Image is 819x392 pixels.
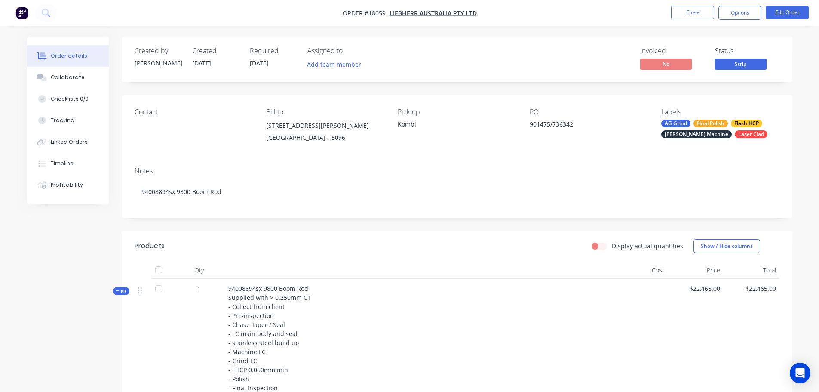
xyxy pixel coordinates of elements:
div: [STREET_ADDRESS][PERSON_NAME] [266,120,384,132]
div: Kombi [398,120,515,129]
span: [DATE] [250,59,269,67]
a: Liebherr Australia Pty Ltd [390,9,477,17]
button: Checklists 0/0 [27,88,109,110]
label: Display actual quantities [612,241,683,250]
span: Order #18059 - [343,9,390,17]
div: Open Intercom Messenger [790,363,810,383]
div: Price [668,262,724,279]
div: 94008894sx 9800 Boom Rod [135,179,779,205]
div: Bill to [266,108,384,116]
div: Timeline [51,160,74,167]
div: Linked Orders [51,138,88,146]
button: Edit Order [766,6,809,19]
div: Flash HCP [731,120,762,127]
img: Factory [15,6,28,19]
button: Profitability [27,174,109,196]
span: Strip [715,59,767,69]
div: Status [715,47,779,55]
div: Laser Clad [735,130,767,138]
span: 1 [197,284,201,293]
div: 901475/736342 [530,120,637,132]
span: [DATE] [192,59,211,67]
button: Strip [715,59,767,71]
div: Pick up [398,108,515,116]
div: [PERSON_NAME] [135,59,182,68]
button: Linked Orders [27,131,109,153]
button: Options [718,6,761,20]
div: Labels [661,108,779,116]
div: Checklists 0/0 [51,95,89,103]
div: AG Grind [661,120,690,127]
div: Invoiced [640,47,705,55]
span: No [640,59,692,69]
div: Contact [135,108,252,116]
div: Total [724,262,779,279]
button: Order details [27,45,109,67]
button: Close [671,6,714,19]
div: Created by [135,47,182,55]
div: Products [135,241,165,251]
div: PO [530,108,647,116]
span: $22,465.00 [727,284,776,293]
div: Profitability [51,181,83,189]
div: Order details [51,52,87,60]
div: Collaborate [51,74,85,81]
span: $22,465.00 [671,284,720,293]
div: Required [250,47,297,55]
div: [STREET_ADDRESS][PERSON_NAME][GEOGRAPHIC_DATA], , 5096 [266,120,384,147]
button: Add team member [307,59,366,70]
div: [PERSON_NAME] Machine [661,130,732,138]
button: Show / Hide columns [693,239,760,253]
div: [GEOGRAPHIC_DATA], , 5096 [266,132,384,144]
div: Final Polish [693,120,728,127]
button: Collaborate [27,67,109,88]
div: Kit [113,287,129,295]
button: Timeline [27,153,109,174]
div: Cost [612,262,668,279]
div: Tracking [51,117,74,124]
div: Created [192,47,239,55]
div: Qty [173,262,225,279]
button: Add team member [302,59,365,70]
div: Assigned to [307,47,393,55]
span: Kit [116,288,127,294]
button: Tracking [27,110,109,131]
div: Notes [135,167,779,175]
